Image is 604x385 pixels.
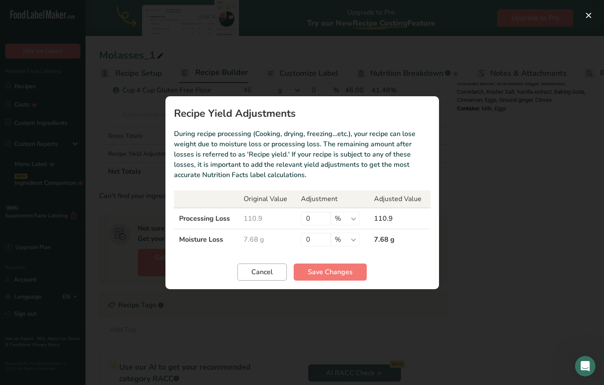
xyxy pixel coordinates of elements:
h1: Recipe Yield Adjustments [174,108,430,118]
td: 7.68 g [369,229,430,250]
th: Adjusted Value [369,190,430,208]
th: Adjustment [296,190,369,208]
button: Cancel [237,264,287,281]
td: 7.68 g [239,229,296,250]
td: 110.9 [239,208,296,229]
button: Save Changes [294,264,367,281]
td: Processing Loss [174,208,239,229]
span: Cancel [251,267,273,277]
iframe: Intercom live chat [575,356,595,376]
span: Save Changes [308,267,353,277]
td: Moisture Loss [174,229,239,250]
th: Original Value [239,190,296,208]
td: 110.9 [369,208,430,229]
p: During recipe processing (Cooking, drying, freezing…etc.), your recipe can lose weight due to moi... [174,129,430,180]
